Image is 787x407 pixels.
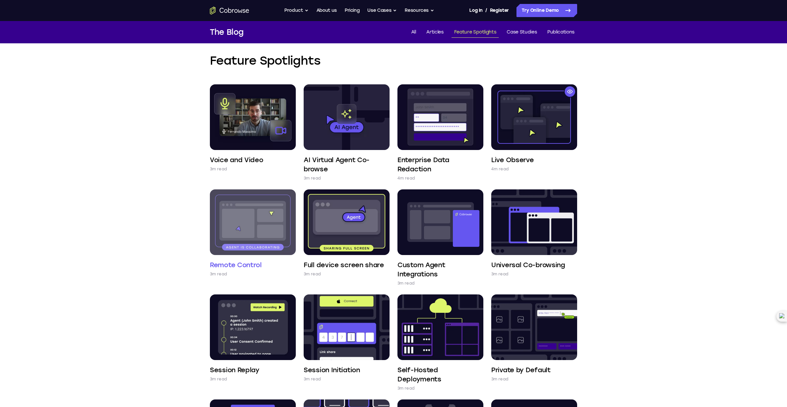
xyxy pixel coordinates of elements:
[210,365,259,375] h4: Session Replay
[304,260,384,269] h4: Full device screen share
[491,365,551,375] h4: Private by Default
[516,4,577,17] a: Try Online Demo
[304,189,390,277] a: Full device screen share 3m read
[210,271,227,277] p: 3m read
[210,294,296,382] a: Session Replay 3m read
[304,84,390,182] a: AI Virtual Agent Co-browse 3m read
[210,189,296,255] img: Remote Control
[304,84,390,150] img: AI Virtual Agent Co-browse
[210,376,227,382] p: 3m read
[304,155,390,174] h4: AI Virtual Agent Co-browse
[304,271,321,277] p: 3m read
[491,294,577,382] a: Private by Default 3m read
[504,27,539,38] a: Case Studies
[491,189,577,277] a: Universal Co-browsing 3m read
[779,313,784,319] img: chapa.svg
[210,166,227,172] p: 3m read
[452,27,499,38] a: Feature Spotlights
[304,175,321,182] p: 3m read
[345,4,360,17] a: Pricing
[397,84,483,150] img: Enterprise Data Redaction
[397,294,483,392] a: Self-Hosted Deployments 3m read
[210,260,262,269] h4: Remote Control
[491,84,577,172] a: Live Observe 4m read
[367,4,397,17] button: Use Cases
[491,271,508,277] p: 3m read
[210,7,249,14] a: Go to the home page
[491,155,534,164] h4: Live Observe
[304,376,321,382] p: 3m read
[491,260,565,269] h4: Universal Co-browsing
[210,294,296,360] img: Session Replay
[397,365,483,384] h4: Self-Hosted Deployments
[397,175,415,182] p: 4m read
[397,385,414,392] p: 3m read
[545,27,577,38] a: Publications
[491,189,577,255] img: Universal Co-browsing
[397,155,483,174] h4: Enterprise Data Redaction
[304,189,390,255] img: Full device screen share
[405,4,434,17] button: Resources
[397,280,414,287] p: 3m read
[210,26,244,38] h1: The Blog
[397,189,483,287] a: Custom Agent Integrations 3m read
[485,7,487,14] span: /
[397,189,483,255] img: Custom Agent Integrations
[491,294,577,360] img: Private by Default
[304,294,390,382] a: Session Initiation 3m read
[397,260,483,279] h4: Custom Agent Integrations
[490,4,509,17] a: Register
[469,4,482,17] a: Log In
[491,376,508,382] p: 3m read
[210,84,296,150] img: Voice and Video
[210,53,577,69] h2: Feature Spotlights
[284,4,309,17] button: Product
[304,365,360,375] h4: Session Initiation
[304,294,390,360] img: Session Initiation
[397,294,483,360] img: Self-Hosted Deployments
[491,166,509,172] p: 4m read
[210,155,263,164] h4: Voice and Video
[424,27,446,38] a: Articles
[397,84,483,182] a: Enterprise Data Redaction 4m read
[409,27,419,38] a: All
[491,84,577,150] img: Live Observe
[210,189,296,277] a: Remote Control 3m read
[316,4,337,17] a: About us
[210,84,296,172] a: Voice and Video 3m read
